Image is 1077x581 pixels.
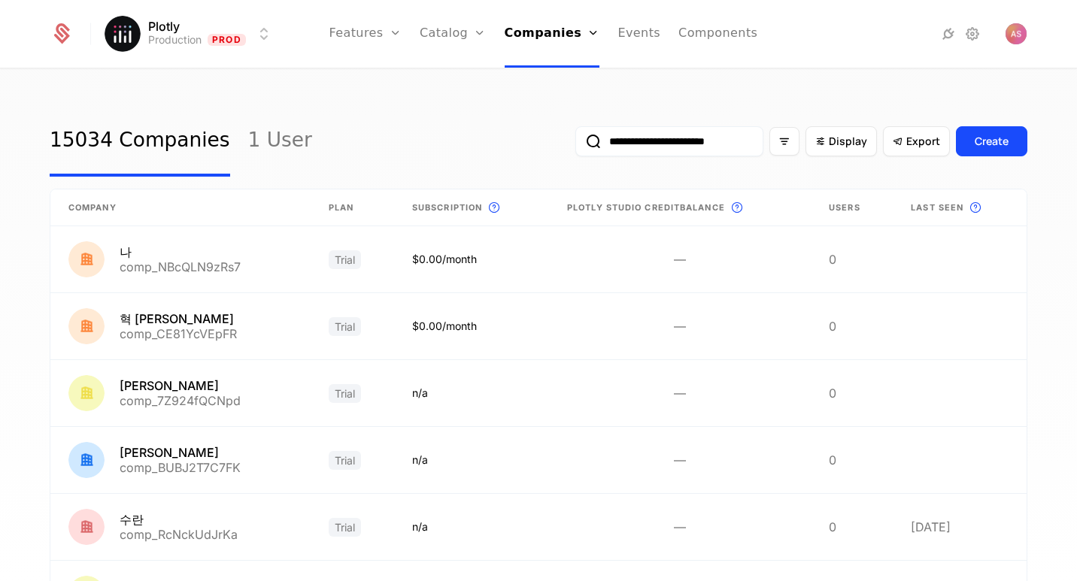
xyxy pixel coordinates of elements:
[811,189,893,226] th: Users
[939,25,957,43] a: Integrations
[148,20,180,32] span: Plotly
[412,201,482,214] span: Subscription
[50,106,230,177] a: 15034 Companies
[975,134,1009,149] div: Create
[769,127,799,156] button: Filter options
[1006,23,1027,44] button: Open user button
[883,126,950,156] button: Export
[829,134,867,149] span: Display
[148,32,202,47] div: Production
[963,25,981,43] a: Settings
[208,34,246,46] span: Prod
[567,201,725,214] span: Plotly Studio credit Balance
[956,126,1027,156] button: Create
[105,16,141,52] img: Plotly
[109,17,273,50] button: Select environment
[906,134,940,149] span: Export
[911,201,963,214] span: Last seen
[805,126,877,156] button: Display
[311,189,394,226] th: Plan
[50,189,311,226] th: Company
[248,106,312,177] a: 1 User
[1006,23,1027,44] img: Adam Schroeder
